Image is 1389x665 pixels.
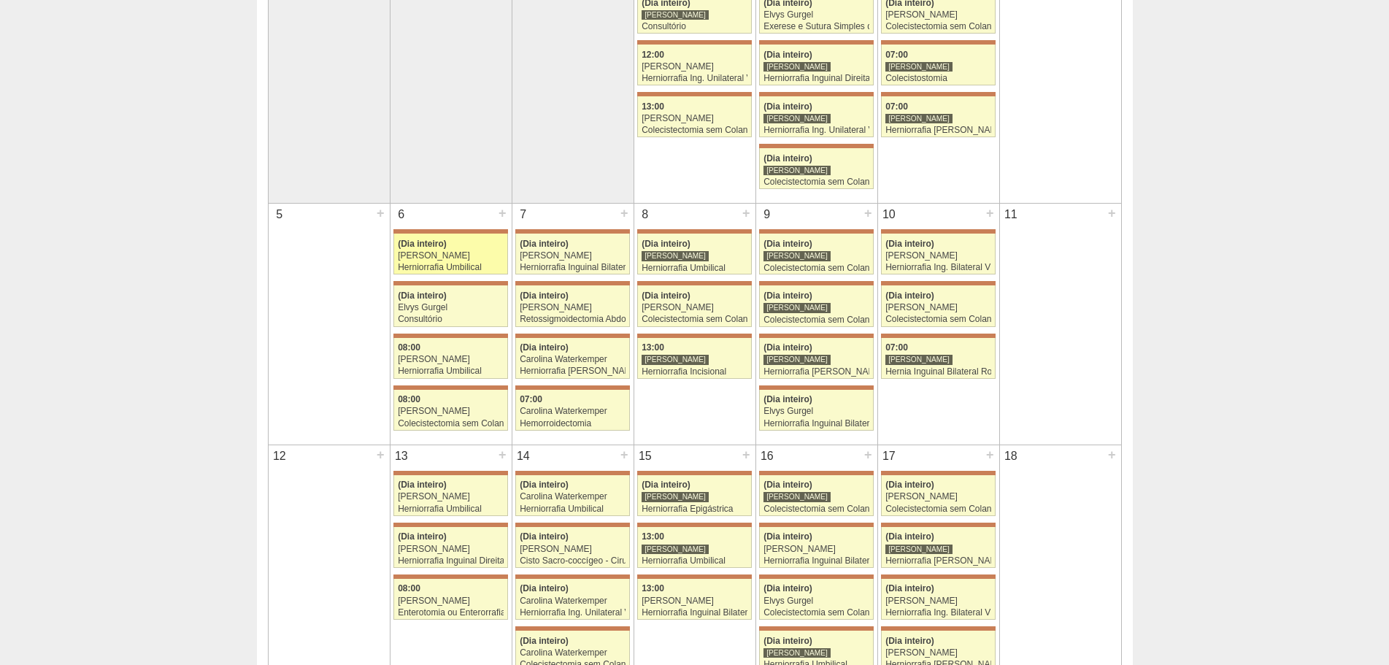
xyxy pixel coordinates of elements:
[885,22,991,31] div: Colecistectomia sem Colangiografia VL
[759,527,873,568] a: (Dia inteiro) [PERSON_NAME] Herniorrafia Inguinal Bilateral
[393,385,507,390] div: Key: Maria Braido
[515,579,629,620] a: (Dia inteiro) Carolina Waterkemper Herniorrafia Ing. Unilateral VL
[637,40,751,45] div: Key: Maria Braido
[763,153,812,164] span: (Dia inteiro)
[885,504,991,514] div: Colecistectomia sem Colangiografia VL
[881,338,995,379] a: 07:00 [PERSON_NAME] Hernia Inguinal Bilateral Robótica
[763,367,869,377] div: Herniorrafia [PERSON_NAME]
[862,204,874,223] div: +
[885,50,908,60] span: 07:00
[763,556,869,566] div: Herniorrafia Inguinal Bilateral
[520,251,626,261] div: [PERSON_NAME]
[398,303,504,312] div: Elvys Gurgel
[759,96,873,137] a: (Dia inteiro) [PERSON_NAME] Herniorrafia Ing. Unilateral VL
[763,531,812,542] span: (Dia inteiro)
[637,471,751,475] div: Key: Maria Braido
[885,291,934,301] span: (Dia inteiro)
[885,113,953,124] div: [PERSON_NAME]
[642,126,747,135] div: Colecistectomia sem Colangiografia VL
[520,419,626,428] div: Hemorroidectomia
[496,204,509,223] div: +
[763,10,869,20] div: Elvys Gurgel
[520,394,542,404] span: 07:00
[885,239,934,249] span: (Dia inteiro)
[642,50,664,60] span: 12:00
[634,204,657,226] div: 8
[642,114,747,123] div: [PERSON_NAME]
[393,475,507,516] a: (Dia inteiro) [PERSON_NAME] Herniorrafia Umbilical
[862,445,874,464] div: +
[637,334,751,338] div: Key: Maria Braido
[885,367,991,377] div: Hernia Inguinal Bilateral Robótica
[881,281,995,285] div: Key: Maria Braido
[398,545,504,554] div: [PERSON_NAME]
[759,574,873,579] div: Key: Maria Braido
[881,285,995,326] a: (Dia inteiro) [PERSON_NAME] Colecistectomia sem Colangiografia
[398,394,420,404] span: 08:00
[763,165,831,176] div: [PERSON_NAME]
[759,40,873,45] div: Key: Maria Braido
[398,291,447,301] span: (Dia inteiro)
[885,263,991,272] div: Herniorrafia Ing. Bilateral VL
[763,583,812,593] span: (Dia inteiro)
[984,445,996,464] div: +
[763,113,831,124] div: [PERSON_NAME]
[763,291,812,301] span: (Dia inteiro)
[763,101,812,112] span: (Dia inteiro)
[269,445,291,467] div: 12
[881,579,995,620] a: (Dia inteiro) [PERSON_NAME] Herniorrafia Ing. Bilateral VL
[763,264,869,273] div: Colecistectomia sem Colangiografia VL
[878,204,901,226] div: 10
[393,229,507,234] div: Key: Maria Braido
[520,492,626,501] div: Carolina Waterkemper
[763,74,869,83] div: Herniorrafia Inguinal Direita
[885,10,991,20] div: [PERSON_NAME]
[642,504,747,514] div: Herniorrafia Epigástrica
[881,96,995,137] a: 07:00 [PERSON_NAME] Herniorrafia [PERSON_NAME]
[515,527,629,568] a: (Dia inteiro) [PERSON_NAME] Cisto Sacro-coccígeo - Cirurgia
[740,445,753,464] div: +
[642,354,709,365] div: [PERSON_NAME]
[393,579,507,620] a: 08:00 [PERSON_NAME] Enterotomia ou Enterorrafia
[885,303,991,312] div: [PERSON_NAME]
[520,263,626,272] div: Herniorrafia Inguinal Bilateral
[763,491,831,502] div: [PERSON_NAME]
[759,92,873,96] div: Key: Maria Braido
[763,250,831,261] div: [PERSON_NAME]
[881,40,995,45] div: Key: Maria Braido
[393,523,507,527] div: Key: Maria Braido
[515,626,629,631] div: Key: Maria Braido
[637,45,751,85] a: 12:00 [PERSON_NAME] Herniorrafia Ing. Unilateral VL
[637,574,751,579] div: Key: Maria Braido
[759,385,873,390] div: Key: Maria Braido
[642,250,709,261] div: [PERSON_NAME]
[642,491,709,502] div: [PERSON_NAME]
[763,394,812,404] span: (Dia inteiro)
[515,229,629,234] div: Key: Maria Braido
[881,471,995,475] div: Key: Maria Braido
[881,626,995,631] div: Key: Maria Braido
[398,480,447,490] span: (Dia inteiro)
[984,204,996,223] div: +
[520,636,569,646] span: (Dia inteiro)
[642,596,747,606] div: [PERSON_NAME]
[393,527,507,568] a: (Dia inteiro) [PERSON_NAME] Herniorrafia Inguinal Direita
[393,390,507,431] a: 08:00 [PERSON_NAME] Colecistectomia sem Colangiografia VL
[759,626,873,631] div: Key: Maria Braido
[642,9,709,20] div: [PERSON_NAME]
[642,74,747,83] div: Herniorrafia Ing. Unilateral VL
[637,579,751,620] a: 13:00 [PERSON_NAME] Herniorrafia Inguinal Bilateral
[398,263,504,272] div: Herniorrafia Umbilical
[642,239,690,249] span: (Dia inteiro)
[398,342,420,353] span: 08:00
[1106,204,1118,223] div: +
[881,229,995,234] div: Key: Maria Braido
[881,334,995,338] div: Key: Maria Braido
[759,285,873,326] a: (Dia inteiro) [PERSON_NAME] Colecistectomia sem Colangiografia VL
[763,302,831,313] div: [PERSON_NAME]
[398,556,504,566] div: Herniorrafia Inguinal Direita
[642,608,747,618] div: Herniorrafia Inguinal Bilateral
[759,471,873,475] div: Key: Maria Braido
[763,22,869,31] div: Exerese e Sutura Simples de Pequena Lesão
[398,239,447,249] span: (Dia inteiro)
